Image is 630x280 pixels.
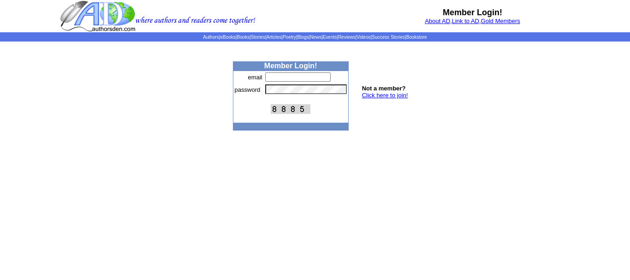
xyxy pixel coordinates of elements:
[372,35,405,40] a: Success Stories
[362,85,406,92] b: Not a member?
[237,35,250,40] a: Books
[425,18,450,24] a: About AD
[220,35,235,40] a: eBooks
[406,35,427,40] a: Bookstore
[267,35,282,40] a: Articles
[264,62,317,70] b: Member Login!
[251,35,265,40] a: Stories
[248,74,262,81] font: email
[425,18,520,24] font: , ,
[283,35,296,40] a: Poetry
[235,86,261,93] font: password
[203,35,219,40] a: Authors
[443,8,502,17] b: Member Login!
[203,35,427,40] span: | | | | | | | | | | | |
[357,35,370,40] a: Videos
[452,18,479,24] a: Link to AD
[362,92,408,99] a: Click here to join!
[310,35,321,40] a: News
[271,104,310,114] img: This Is CAPTCHA Image
[338,35,356,40] a: Reviews
[481,18,520,24] a: Gold Members
[323,35,337,40] a: Events
[297,35,309,40] a: Blogs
